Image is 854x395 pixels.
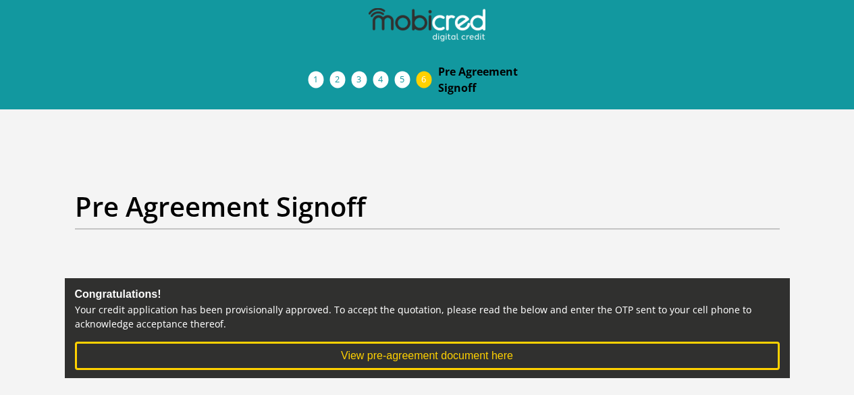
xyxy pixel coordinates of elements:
[427,58,535,101] a: Pre AgreementSignoff
[75,302,780,331] p: Your credit application has been provisionally approved. To accept the quotation, please read the...
[75,342,780,370] button: View pre-agreement document here
[369,8,485,42] img: mobicred logo
[75,190,780,223] h2: Pre Agreement Signoff
[75,288,161,300] b: Congratulations!
[438,63,525,96] span: Pre Agreement Signoff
